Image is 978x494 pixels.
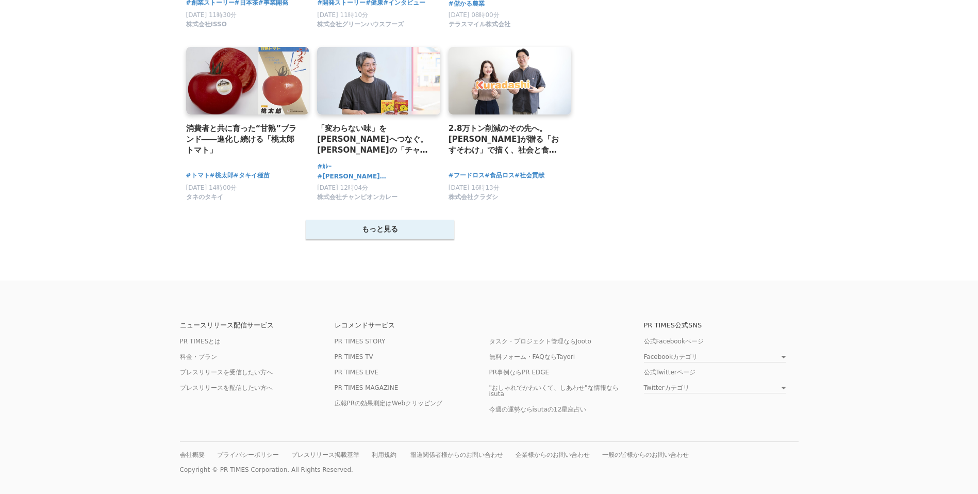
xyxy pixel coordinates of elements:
a: プレスリリースを受信したい方へ [180,369,273,376]
p: レコメンドサービス [335,322,489,328]
span: [DATE] 11時10分 [317,11,368,19]
a: 会社概要 [180,451,205,458]
a: 「変わらない味」を[PERSON_NAME]へつなぐ。[PERSON_NAME]の「チャンピオン」が目指す[PERSON_NAME] [317,123,432,156]
span: [DATE] 16時13分 [449,184,500,191]
a: #タキイ種苗 [234,171,270,180]
a: PR TIMES STORY [335,338,386,345]
a: 株式会社クラダシ [449,196,498,203]
a: #桃太郎 [210,171,234,180]
a: 料金・プラン [180,353,217,360]
a: テラスマイル株式会社 [449,23,510,30]
a: 利用規約 [372,451,396,458]
span: タネのタキイ [186,193,223,202]
a: 株式会社グリーンハウスフーズ [317,23,404,30]
span: 株式会社チャンピオンカレー [317,193,397,202]
a: PR TIMES LIVE [335,369,379,376]
a: 一般の皆様からのお問い合わせ [602,451,689,458]
p: ニュースリリース配信サービス [180,322,335,328]
a: PR TIMES MAGAZINE [335,384,399,391]
a: プレスリリースを配信したい方へ [180,384,273,391]
a: Twitterカテゴリ [644,385,786,393]
a: 広報PRの効果測定はWebクリッピング [335,400,443,407]
a: PR TIMESとは [180,338,221,345]
a: #ｶﾚｰ [317,162,331,172]
a: 公式Twitterページ [644,369,695,376]
a: #食品ロス [485,171,515,180]
a: 公式Facebookページ [644,338,704,345]
a: 2.8万トン削減のその先へ。[PERSON_NAME]が贈る「おすそわけ」で描く、社会と食の新たな循環 [449,123,563,156]
p: Copyright © PR TIMES Corporation. All Rights Reserved. [180,466,799,473]
span: [DATE] 11時30分 [186,11,237,19]
button: もっと見る [306,220,454,239]
a: #トマト [186,171,210,180]
a: Facebookカテゴリ [644,354,786,363]
a: 無料フォーム・FAQならTayori [489,353,575,360]
p: PR TIMES公式SNS [644,322,799,328]
a: 企業様からのお問い合わせ [516,451,590,458]
a: タスク・プロジェクト管理ならJooto [489,338,591,345]
span: [DATE] 14時00分 [186,184,237,191]
span: 株式会社グリーンハウスフーズ [317,20,404,29]
a: 株式会社チャンピオンカレー [317,196,397,203]
span: [DATE] 08時00分 [449,11,500,19]
a: プレスリリース掲載基準 [291,451,359,458]
a: #[PERSON_NAME][GEOGRAPHIC_DATA] [317,172,432,182]
a: #フードロス [449,171,485,180]
span: 株式会社クラダシ [449,193,498,202]
a: "おしゃれでかわいくて、しあわせ"な情報ならisuta [489,384,619,398]
span: 株式会社ISSO [186,20,227,29]
a: 消費者と共に育った“甘熟”ブランド――進化し続ける「桃太郎トマト」 [186,123,301,156]
a: #社会貢献 [515,171,544,180]
a: プライバシーポリシー [217,451,279,458]
a: PR事例ならPR EDGE [489,369,550,376]
a: PR TIMES TV [335,353,373,360]
a: タネのタキイ [186,196,223,203]
span: テラスマイル株式会社 [449,20,510,29]
a: 報道関係者様からのお問い合わせ [410,451,503,458]
a: 今週の運勢ならisutaの12星座占い [489,406,587,413]
a: 株式会社ISSO [186,23,227,30]
span: [DATE] 12時04分 [317,184,368,191]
